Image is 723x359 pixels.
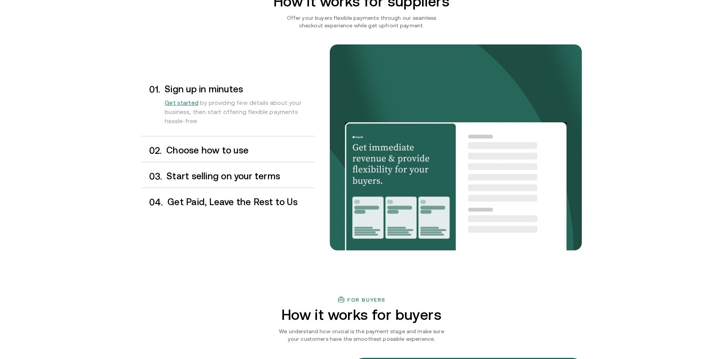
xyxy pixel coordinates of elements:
[167,171,314,181] h3: Start selling on your terms
[165,99,200,106] a: Get started
[142,84,161,133] div: 0 1 .
[165,94,314,133] div: by providing few details about your business, then start offering flexible payments hassle-free.
[165,99,198,106] span: Get started
[142,197,163,207] div: 0 4 .
[251,307,472,323] h2: How it works for buyers
[337,296,345,304] img: finance
[330,44,582,250] img: bg
[166,145,314,155] h3: Choose how to use
[276,14,448,29] p: Offer your buyers flexible payments through our seamless checkout experience while get upfront pa...
[276,327,448,343] p: We understand how crucial is the payment stage and make sure your customers have the smoothest po...
[345,122,567,250] img: Your payments collected on time.
[167,197,314,207] h3: Get Paid, Leave the Rest to Us
[165,84,314,94] h3: Sign up in minutes
[142,145,162,156] div: 0 2 .
[142,171,162,182] div: 0 3 .
[347,297,386,303] h3: For buyers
